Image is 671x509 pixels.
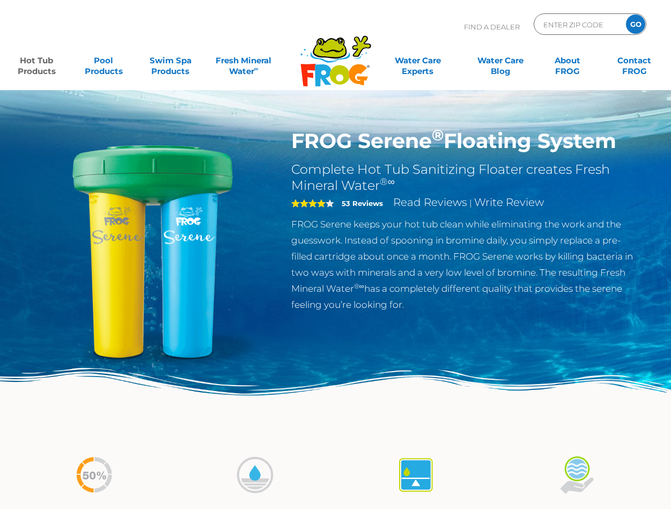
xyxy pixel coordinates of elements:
img: icon-bromine-disolves [235,455,275,495]
a: AboutFROG [542,50,594,71]
a: Swim SpaProducts [144,50,196,71]
p: FROG Serene keeps your hot tub clean while eliminating the work and the guesswork. Instead of spo... [291,216,641,313]
span: 4 [291,199,326,208]
h2: Complete Hot Tub Sanitizing Floater creates Fresh Mineral Water [291,161,641,194]
a: Write Review [474,196,544,209]
a: Read Reviews [393,196,467,209]
img: Frog Products Logo [294,21,377,87]
a: ContactFROG [608,50,660,71]
p: Find A Dealer [464,13,520,40]
a: Water CareExperts [375,50,460,71]
img: icon-50percent-less [74,455,114,495]
input: GO [626,14,645,34]
img: icon-atease-self-regulates [396,455,436,495]
a: Water CareBlog [475,50,527,71]
h1: FROG Serene Floating System [291,129,641,153]
img: hot-tub-product-serene-floater.png [30,129,276,374]
strong: 53 Reviews [342,199,383,208]
span: | [469,198,472,208]
sup: ®∞ [354,282,364,290]
a: Fresh MineralWater∞ [211,50,276,71]
a: Hot TubProducts [11,50,63,71]
sup: ∞ [254,65,259,72]
img: icon-soft-feeling [557,455,597,495]
sup: ®∞ [380,176,395,188]
a: PoolProducts [78,50,130,71]
sup: ® [432,126,444,144]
